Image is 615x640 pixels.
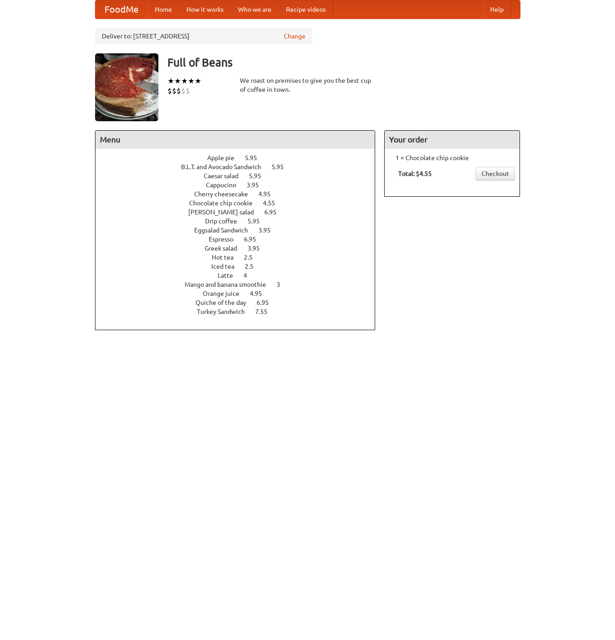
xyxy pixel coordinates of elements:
[250,290,271,297] span: 4.95
[211,263,270,270] a: Iced tea 2.5
[188,209,293,216] a: [PERSON_NAME] salad 6.95
[243,272,256,279] span: 4
[249,172,270,180] span: 5.95
[206,181,245,189] span: Cappucino
[245,263,262,270] span: 2.5
[240,76,376,94] div: We roast on premises to give you the best cup of coffee in town.
[209,236,243,243] span: Espresso
[257,299,278,306] span: 6.95
[218,272,242,279] span: Latte
[244,254,262,261] span: 2.5
[195,76,201,86] li: ★
[248,245,269,252] span: 3.95
[247,181,268,189] span: 3.95
[255,308,277,315] span: 7.55
[95,28,312,44] div: Deliver to: [STREET_ADDRESS]
[185,281,275,288] span: Mango and banana smoothie
[185,281,297,288] a: Mango and banana smoothie 3
[189,199,262,207] span: Chocolate chip cookie
[385,131,520,149] h4: Your order
[167,53,520,71] h3: Full of Beans
[203,290,279,297] a: Orange juice 4.95
[188,76,195,86] li: ★
[203,290,248,297] span: Orange juice
[167,76,174,86] li: ★
[181,163,270,171] span: B.L.T. and Avocado Sandwich
[284,32,305,41] a: Change
[212,254,269,261] a: Hot tea 2.5
[218,272,264,279] a: Latte 4
[476,167,515,180] a: Checkout
[258,227,280,234] span: 3.95
[176,86,181,96] li: $
[148,0,179,19] a: Home
[212,254,243,261] span: Hot tea
[197,308,284,315] a: Turkey Sandwich 7.55
[248,218,269,225] span: 5.95
[205,245,277,252] a: Greek salad 3.95
[174,76,181,86] li: ★
[209,236,273,243] a: Espresso 6.95
[211,263,243,270] span: Iced tea
[194,227,287,234] a: Eggsalad Sandwich 3.95
[179,0,231,19] a: How it works
[244,236,265,243] span: 6.95
[181,76,188,86] li: ★
[398,170,432,177] b: Total: $4.55
[264,209,286,216] span: 6.95
[195,299,255,306] span: Quiche of the day
[188,209,263,216] span: [PERSON_NAME] salad
[207,154,243,161] span: Apple pie
[258,190,280,198] span: 4.95
[272,163,293,171] span: 5.95
[181,163,300,171] a: B.L.T. and Avocado Sandwich 5.95
[277,281,289,288] span: 3
[279,0,333,19] a: Recipe videos
[205,218,277,225] a: Drip coffee 5.95
[197,308,254,315] span: Turkey Sandwich
[167,86,172,96] li: $
[205,245,246,252] span: Greek salad
[95,0,148,19] a: FoodMe
[194,227,257,234] span: Eggsalad Sandwich
[181,86,186,96] li: $
[204,172,248,180] span: Caesar salad
[186,86,190,96] li: $
[483,0,511,19] a: Help
[205,218,246,225] span: Drip coffee
[95,53,158,121] img: angular.jpg
[194,190,287,198] a: Cherry cheesecake 4.95
[231,0,279,19] a: Who we are
[204,172,278,180] a: Caesar salad 5.95
[172,86,176,96] li: $
[95,131,375,149] h4: Menu
[195,299,286,306] a: Quiche of the day 6.95
[389,153,515,162] li: 1 × Chocolate chip cookie
[189,199,292,207] a: Chocolate chip cookie 4.55
[206,181,276,189] a: Cappucino 3.95
[245,154,266,161] span: 5.95
[194,190,257,198] span: Cherry cheesecake
[263,199,284,207] span: 4.55
[207,154,274,161] a: Apple pie 5.95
